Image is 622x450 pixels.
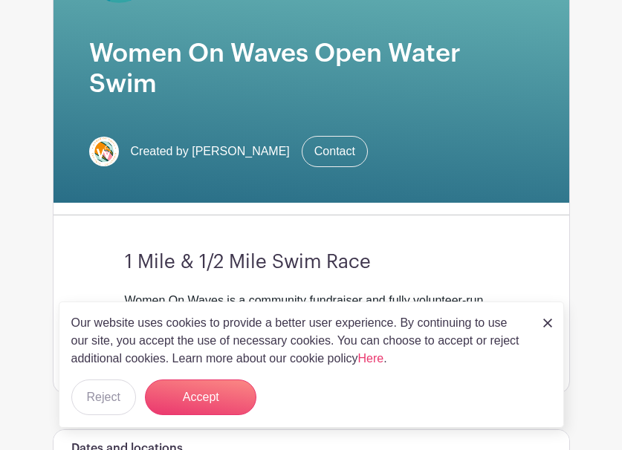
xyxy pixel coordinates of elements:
[71,379,136,415] button: Reject
[131,143,290,160] span: Created by [PERSON_NAME]
[71,314,528,368] p: Our website uses cookies to provide a better user experience. By continuing to use our site, you ...
[358,352,384,365] a: Here
[89,39,534,100] h1: Women On Waves Open Water Swim
[145,379,256,415] button: Accept
[89,137,119,166] img: Screenshot%202025-06-15%20at%209.03.41%E2%80%AFPM.png
[125,292,498,345] div: Women On Waves is a community fundraiser and fully volunteer-run event. We are deeply grateful fo...
[125,251,498,274] h3: 1 Mile & 1/2 Mile Swim Race
[543,319,552,327] img: close_button-5f87c8562297e5c2d7936805f587ecaba9071eb48480494691a3f1689db116b3.svg
[302,136,368,167] a: Contact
